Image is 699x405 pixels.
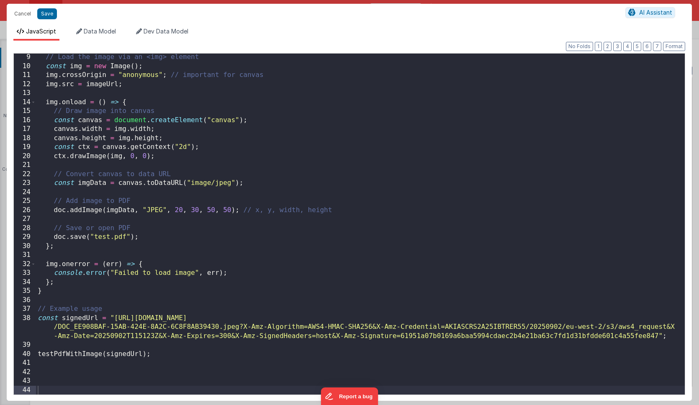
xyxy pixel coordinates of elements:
div: 27 [14,215,36,224]
button: 2 [604,42,612,51]
div: 11 [14,71,36,80]
iframe: Marker.io feedback button [321,387,378,405]
div: 44 [14,386,36,395]
span: Dev Data Model [144,28,188,35]
span: Data Model [84,28,116,35]
div: 26 [14,206,36,215]
div: 24 [14,188,36,197]
div: 34 [14,278,36,287]
button: 5 [633,42,641,51]
div: 21 [14,161,36,170]
div: 31 [14,251,36,260]
div: 35 [14,287,36,296]
div: 13 [14,89,36,98]
button: 7 [653,42,661,51]
button: Save [37,8,57,19]
button: No Folds [566,42,593,51]
div: 12 [14,80,36,89]
button: 4 [623,42,632,51]
div: 20 [14,152,36,161]
div: 41 [14,359,36,368]
button: Format [663,42,685,51]
span: AI Assistant [639,9,672,16]
div: 42 [14,368,36,377]
button: 6 [643,42,651,51]
div: 19 [14,143,36,152]
div: 22 [14,170,36,179]
div: 17 [14,125,36,134]
div: 15 [14,107,36,116]
span: JavaScript [26,28,56,35]
div: 18 [14,134,36,143]
div: 40 [14,350,36,359]
div: 38 [14,314,36,341]
div: 33 [14,269,36,278]
div: 9 [14,53,36,62]
div: 10 [14,62,36,71]
button: AI Assistant [625,7,675,18]
div: 23 [14,179,36,188]
button: Cancel [10,8,35,20]
div: 43 [14,377,36,386]
div: 36 [14,296,36,305]
button: 3 [613,42,622,51]
div: 30 [14,242,36,251]
div: 28 [14,224,36,233]
div: 29 [14,233,36,242]
div: 32 [14,260,36,269]
div: 14 [14,98,36,107]
div: 25 [14,197,36,206]
button: 1 [595,42,602,51]
div: 39 [14,341,36,350]
div: 37 [14,305,36,314]
div: 16 [14,116,36,125]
